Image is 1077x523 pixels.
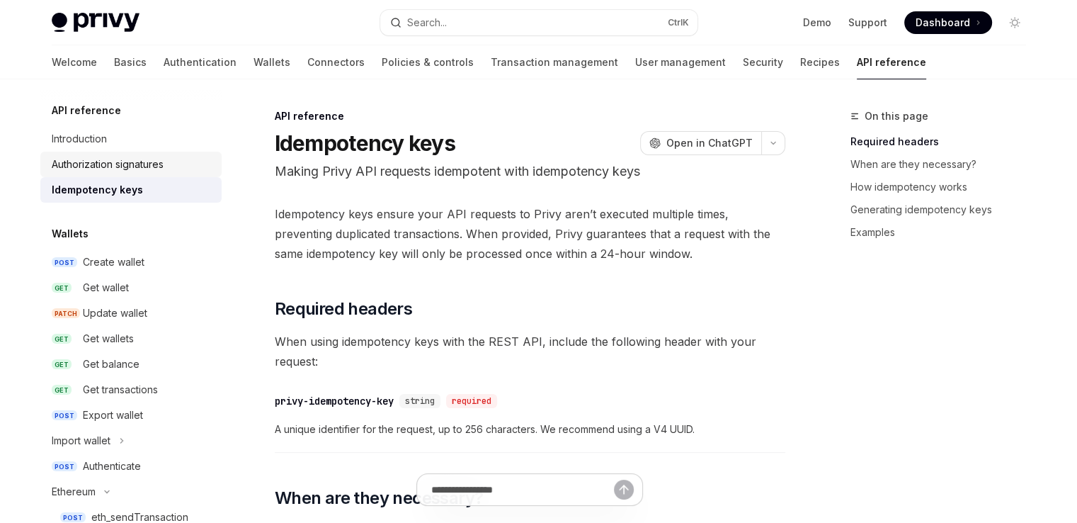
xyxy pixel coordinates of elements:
[407,14,447,31] div: Search...
[40,403,222,428] a: POSTExport wallet
[52,432,110,449] div: Import wallet
[60,512,86,523] span: POST
[1003,11,1026,34] button: Toggle dark mode
[307,45,365,79] a: Connectors
[850,153,1037,176] a: When are they necessary?
[83,330,134,347] div: Get wallets
[743,45,783,79] a: Security
[275,394,394,408] div: privy-idempotency-key
[40,152,222,177] a: Authorization signatures
[275,298,412,320] span: Required headers
[275,130,455,156] h1: Idempotency keys
[52,385,72,395] span: GET
[83,458,141,475] div: Authenticate
[83,356,139,373] div: Get balance
[850,221,1037,244] a: Examples
[52,45,97,79] a: Welcome
[848,16,887,30] a: Support
[275,204,785,264] span: Idempotency keys ensure your API requests to Privy aren’t executed multiple times, preventing dup...
[40,326,222,352] a: GETGet wallets
[40,377,222,403] a: GETGet transactions
[40,352,222,377] a: GETGet balance
[83,279,129,296] div: Get wallet
[850,198,1037,221] a: Generating idempotency keys
[275,421,785,438] span: A unique identifier for the request, up to 256 characters. We recommend using a V4 UUID.
[52,283,72,293] span: GET
[382,45,474,79] a: Policies & controls
[83,305,147,322] div: Update wallet
[52,13,139,33] img: light logo
[40,300,222,326] a: PATCHUpdate wallet
[40,454,222,479] a: POSTAuthenticate
[52,410,77,421] span: POST
[83,254,144,271] div: Create wallet
[666,136,753,150] span: Open in ChatGPT
[865,108,928,125] span: On this page
[52,483,96,500] div: Ethereum
[83,407,143,424] div: Export wallet
[40,275,222,300] a: GETGet wallet
[904,11,992,34] a: Dashboard
[405,395,435,407] span: string
[800,45,840,79] a: Recipes
[52,334,72,344] span: GET
[275,162,785,181] p: Making Privy API requests idempotent with idempotency keys
[491,45,618,79] a: Transaction management
[275,332,785,371] span: When using idempotency keys with the REST API, include the following header with your request:
[114,45,147,79] a: Basics
[52,308,80,319] span: PATCH
[40,249,222,275] a: POSTCreate wallet
[635,45,726,79] a: User management
[40,126,222,152] a: Introduction
[52,359,72,370] span: GET
[446,394,497,408] div: required
[668,17,689,28] span: Ctrl K
[857,45,926,79] a: API reference
[52,257,77,268] span: POST
[640,131,761,155] button: Open in ChatGPT
[83,381,158,398] div: Get transactions
[52,225,89,242] h5: Wallets
[52,102,121,119] h5: API reference
[916,16,970,30] span: Dashboard
[164,45,237,79] a: Authentication
[614,480,634,500] button: Send message
[52,461,77,472] span: POST
[40,177,222,203] a: Idempotency keys
[275,109,785,123] div: API reference
[52,156,164,173] div: Authorization signatures
[850,130,1037,153] a: Required headers
[803,16,831,30] a: Demo
[52,181,143,198] div: Idempotency keys
[380,10,697,35] button: Search...CtrlK
[253,45,290,79] a: Wallets
[52,130,107,147] div: Introduction
[850,176,1037,198] a: How idempotency works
